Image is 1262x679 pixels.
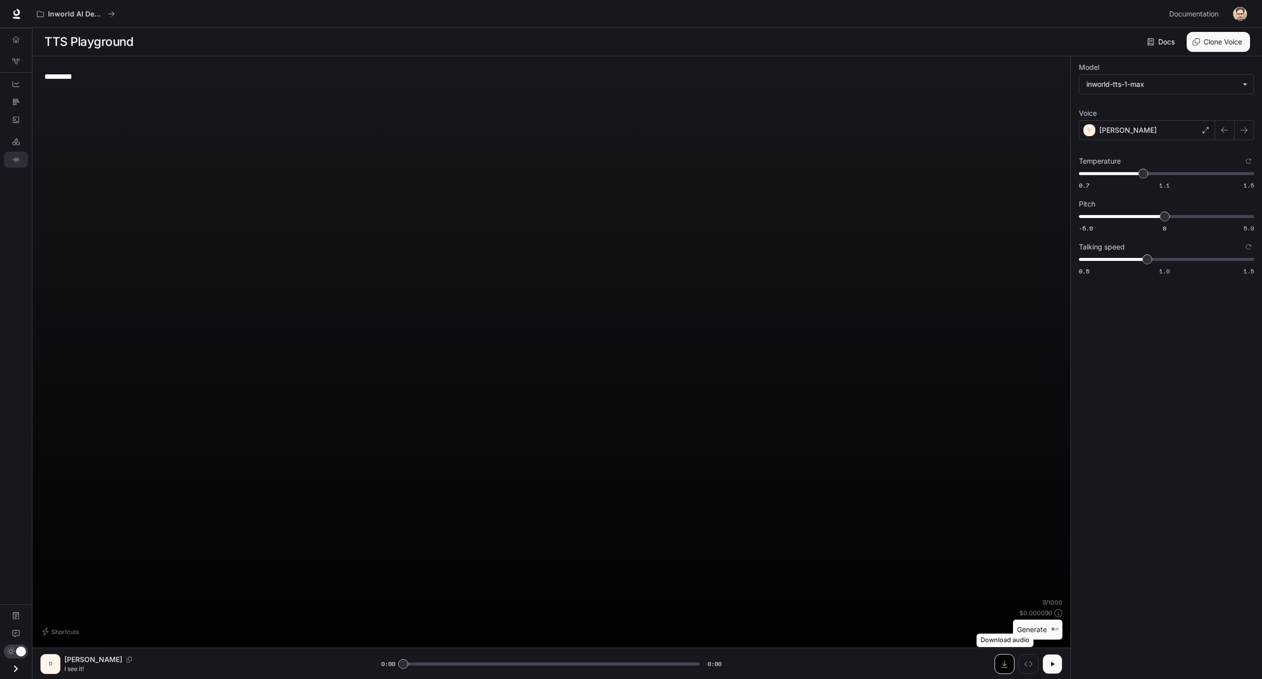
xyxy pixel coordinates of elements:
[1243,241,1254,252] button: Reset to default
[1165,4,1226,24] a: Documentation
[44,32,133,52] h1: TTS Playground
[1244,181,1254,190] span: 1.5
[64,665,357,673] p: I see it!
[1079,181,1089,190] span: 0.7
[4,659,27,679] button: Open drawer
[1159,181,1170,190] span: 1.1
[1079,158,1121,165] p: Temperature
[32,4,119,24] button: All workspaces
[977,634,1033,647] div: Download audio
[40,624,83,640] button: Shortcuts
[1163,224,1166,232] span: 0
[1042,598,1062,607] p: 9 / 1000
[64,655,122,665] p: [PERSON_NAME]
[1018,654,1038,674] button: Inspect
[4,152,28,168] a: TTS Playground
[1230,4,1250,24] button: User avatar
[1099,125,1157,135] p: [PERSON_NAME]
[1079,224,1093,232] span: -5.0
[48,10,104,18] p: Inworld AI Demos
[4,112,28,128] a: Logs
[1013,620,1062,640] button: Generate⌘⏎
[42,656,58,672] div: D
[1051,627,1058,633] p: ⌘⏎
[1079,267,1089,275] span: 0.5
[4,76,28,92] a: Dashboards
[4,53,28,69] a: Graph Registry
[995,654,1014,674] button: Download audio
[1019,609,1052,617] p: $ 0.000090
[4,626,28,642] a: Feedback
[1233,7,1247,21] img: User avatar
[1079,75,1254,94] div: inworld-tts-1-max
[4,608,28,624] a: Documentation
[122,657,136,663] button: Copy Voice ID
[16,646,26,657] span: Dark mode toggle
[4,94,28,110] a: Traces
[4,134,28,150] a: LLM Playground
[1169,8,1219,20] span: Documentation
[708,659,722,669] span: 0:00
[1243,156,1254,167] button: Reset to default
[1244,267,1254,275] span: 1.5
[1079,110,1097,117] p: Voice
[4,31,28,47] a: Overview
[1086,79,1238,89] div: inworld-tts-1-max
[1079,201,1095,208] p: Pitch
[1159,267,1170,275] span: 1.0
[1145,32,1179,52] a: Docs
[1079,64,1099,71] p: Model
[1187,32,1250,52] button: Clone Voice
[1244,224,1254,232] span: 5.0
[1079,243,1125,250] p: Talking speed
[381,659,395,669] span: 0:00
